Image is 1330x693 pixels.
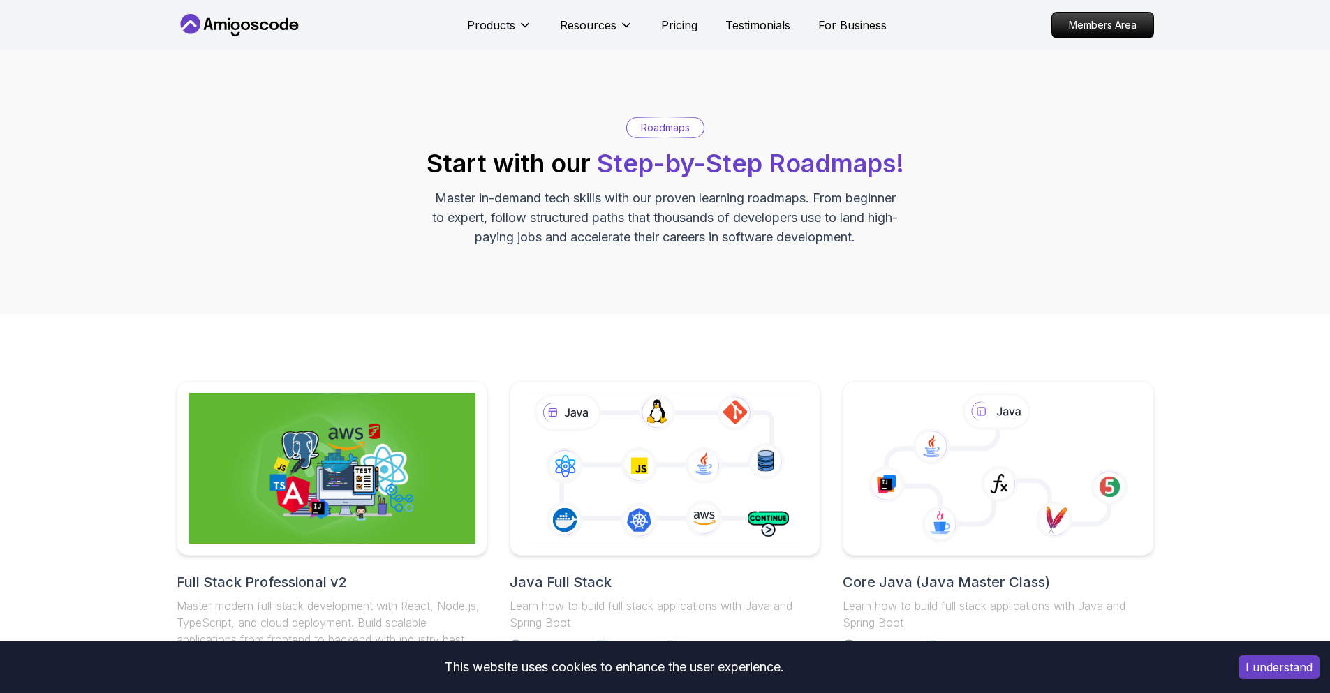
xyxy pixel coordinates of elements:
h2: Core Java (Java Master Class) [843,572,1153,592]
span: 10.4h [944,639,968,653]
a: Java Full StackLearn how to build full stack applications with Java and Spring Boot29 Courses4 Bu... [510,381,820,653]
p: Learn how to build full stack applications with Java and Spring Boot [843,597,1153,631]
p: Master in-demand tech skills with our proven learning roadmaps. From beginner to expert, follow s... [431,188,900,247]
p: Members Area [1052,13,1153,38]
p: Products [467,17,515,33]
span: 4 Builds [613,639,649,653]
span: 9.2h [681,639,701,653]
img: Full Stack Professional v2 [189,393,475,544]
button: Resources [560,17,633,45]
div: This website uses cookies to enhance the user experience. [10,652,1218,683]
button: Products [467,17,532,45]
p: Roadmaps [641,121,690,135]
a: Core Java (Java Master Class)Learn how to build full stack applications with Java and Spring Boot... [843,381,1153,653]
p: Master modern full-stack development with React, Node.js, TypeScript, and cloud deployment. Build... [177,597,487,648]
h2: Java Full Stack [510,572,820,592]
a: Testimonials [725,17,790,33]
a: For Business [818,17,887,33]
h2: Start with our [427,149,904,177]
span: Step-by-Step Roadmaps! [597,148,904,179]
h2: Full Stack Professional v2 [177,572,487,592]
a: Pricing [661,17,697,33]
p: Learn how to build full stack applications with Java and Spring Boot [510,597,820,631]
span: 18 Courses [861,639,912,653]
p: Resources [560,17,616,33]
button: Accept cookies [1239,655,1320,679]
a: Full Stack Professional v2Full Stack Professional v2Master modern full-stack development with Rea... [177,381,487,670]
span: 29 Courses [528,639,581,653]
a: Members Area [1051,12,1154,38]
